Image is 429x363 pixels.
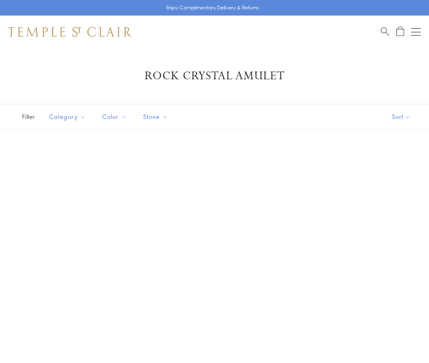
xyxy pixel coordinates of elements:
[45,112,92,122] span: Category
[98,112,133,122] span: Color
[373,104,429,129] button: Show sort by
[411,27,421,37] button: Open navigation
[139,112,174,122] span: Stone
[96,108,133,126] button: Color
[381,27,389,37] a: Search
[396,27,404,37] a: Open Shopping Bag
[43,108,92,126] button: Category
[20,69,409,83] h1: Rock Crystal Amulet
[8,27,132,37] img: Temple St. Clair
[137,108,174,126] button: Stone
[166,4,259,12] p: Enjoy Complimentary Delivery & Returns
